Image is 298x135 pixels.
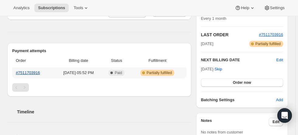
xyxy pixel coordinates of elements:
[12,83,186,92] nav: Pagination
[276,97,283,103] span: Add
[201,16,227,21] span: Every 1 month
[259,32,283,37] a: #7511703916
[269,118,283,126] button: Edit
[38,5,65,10] span: Subscriptions
[10,4,33,12] button: Analytics
[74,5,83,10] span: Tools
[12,48,186,54] h2: Payment attempts
[201,67,222,71] span: [DATE] ·
[255,41,281,46] span: Partially fulfilled
[201,57,276,63] h2: NEXT BILLING DATE
[201,97,276,103] h6: Batching Settings
[70,4,93,12] button: Tools
[12,54,54,67] th: Order
[201,41,213,47] span: [DATE]
[105,58,129,64] span: Status
[201,118,269,126] h3: Notes
[272,95,287,105] button: Add
[201,78,283,87] button: Order now
[233,80,251,85] span: Order now
[201,130,243,134] span: No notes from customer
[259,32,283,38] button: #7511703916
[201,32,259,38] h2: LAST ORDER
[13,5,29,10] span: Analytics
[56,70,101,76] span: [DATE] · 05:52 PM
[214,66,222,72] span: Skip
[276,57,283,63] button: Edit
[17,109,191,115] h2: Timeline
[231,4,259,12] button: Help
[16,70,40,75] a: #7511703916
[241,5,249,10] span: Help
[272,119,279,124] span: Edit
[270,5,285,10] span: Settings
[34,4,69,12] button: Subscriptions
[211,64,226,74] button: Skip
[147,70,172,75] span: Partially fulfilled
[260,4,288,12] button: Settings
[277,108,292,123] div: Open Intercom Messenger
[56,58,101,64] span: Billing date
[132,58,183,64] span: Fulfillment
[115,70,122,75] span: Paid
